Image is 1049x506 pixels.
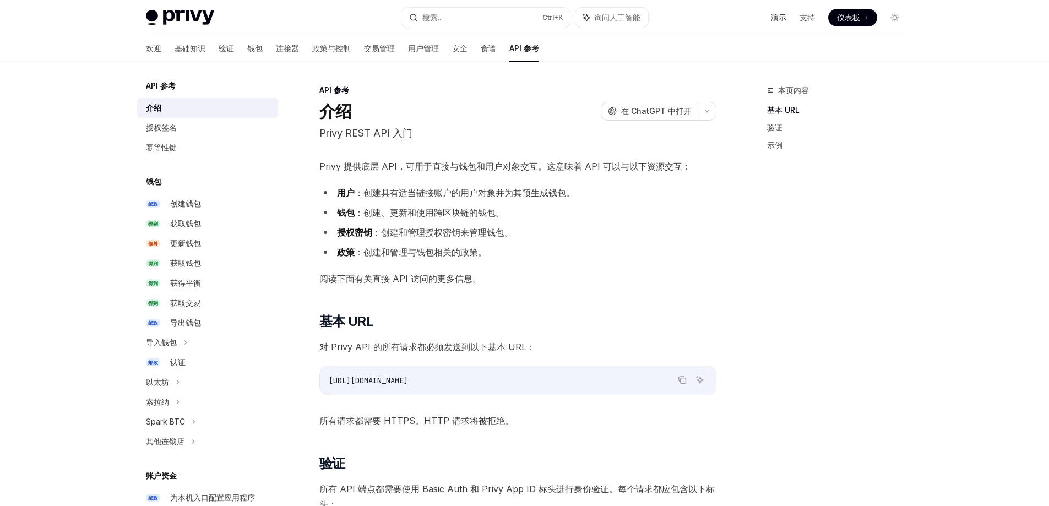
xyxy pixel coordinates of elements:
font: ：创建具有适当链接账户的用户对象并为其预生成钱包。 [355,187,575,198]
font: 获取钱包 [170,258,201,268]
font: 幂等性键 [146,143,177,152]
font: 验证 [319,455,345,471]
font: 政策 [337,247,355,258]
a: 仪表板 [828,9,877,26]
a: 验证 [219,35,234,62]
a: 验证 [767,119,912,137]
font: 基础知识 [175,43,205,53]
font: 授权密钥 [337,227,372,238]
font: 本页内容 [778,85,809,95]
font: 安全 [452,43,468,53]
button: 询问人工智能 [693,373,707,387]
font: 导入钱包 [146,338,177,347]
font: 获得平衡 [170,278,201,287]
a: 钱包 [247,35,263,62]
font: API 参考 [146,81,176,90]
font: 阅读下面有关直接 API 访问的更多信息。 [319,273,481,284]
font: 钱包 [337,207,355,218]
font: Privy REST API 入门 [319,127,412,139]
font: API 参考 [319,85,349,95]
font: API 参考 [509,43,539,53]
font: 对 Privy API 的所有请求都必须发送到以下基本 URL： [319,341,535,352]
font: 创建钱包 [170,199,201,208]
img: 灯光标志 [146,10,214,25]
font: 获取交易 [170,298,201,307]
font: ：创建和管理与钱包相关的政策。 [355,247,487,258]
font: 基本 URL [767,105,800,115]
a: 得到获得平衡 [137,273,278,293]
font: 钱包 [247,43,263,53]
font: 得到 [148,260,158,266]
font: 政策与控制 [312,43,351,53]
font: 邮政 [148,201,158,207]
a: 食谱 [481,35,496,62]
font: 示例 [767,140,782,150]
a: 政策与控制 [312,35,351,62]
span: [URL][DOMAIN_NAME] [329,376,408,385]
font: 获取钱包 [170,219,201,228]
a: 用户管理 [408,35,439,62]
font: 支持 [800,13,815,22]
a: 邮政认证 [137,352,278,372]
a: 邮政创建钱包 [137,194,278,214]
font: 交易管理 [364,43,395,53]
font: 食谱 [481,43,496,53]
font: 得到 [148,221,158,227]
a: 连接器 [276,35,299,62]
a: API 参考 [509,35,539,62]
font: 仪表板 [837,13,860,22]
font: 基本 URL [319,313,373,329]
font: 欢迎 [146,43,161,53]
font: 钱包 [146,177,161,186]
a: 得到获取交易 [137,293,278,313]
font: +K [554,13,563,21]
font: 在 ChatGPT 中打开 [621,106,691,116]
font: 邮政 [148,495,158,501]
font: 演示 [771,13,786,22]
a: 基础知识 [175,35,205,62]
a: 交易管理 [364,35,395,62]
font: 以太坊 [146,377,169,387]
font: 授权签名 [146,123,177,132]
font: ：创建、更新和使用跨区块链的钱包。 [355,207,504,218]
a: 授权签名 [137,118,278,138]
font: Privy 提供底层 API，可用于直接与钱包和用户对象交互。这意味着 API 可以与以下资源交互： [319,161,691,172]
button: 询问人工智能 [575,8,648,28]
button: 切换暗模式 [886,9,904,26]
font: Ctrl [542,13,554,21]
font: 得到 [148,280,158,286]
font: 邮政 [148,320,158,326]
font: 更新钱包 [170,238,201,248]
a: 安全 [452,35,468,62]
a: 邮政导出钱包 [137,313,278,333]
font: 邮政 [148,360,158,366]
font: 搜索... [422,13,443,22]
font: 介绍 [146,103,161,112]
button: 搜索...Ctrl+K [401,8,570,28]
font: 认证 [170,357,186,367]
a: 得到获取钱包 [137,253,278,273]
font: 验证 [767,123,782,132]
a: 支持 [800,12,815,23]
font: ：创建和管理授权密钥来管理钱包。 [372,227,513,238]
font: 验证 [219,43,234,53]
a: 幂等性键 [137,138,278,157]
font: Spark BTC [146,417,185,426]
a: 基本 URL [767,101,912,119]
font: 用户 [337,187,355,198]
font: 为本机入口配置应用程序 [170,493,255,502]
a: 示例 [767,137,912,154]
a: 介绍 [137,98,278,118]
font: 询问人工智能 [594,13,640,22]
font: 索拉纳 [146,397,169,406]
a: 修补更新钱包 [137,233,278,253]
font: 用户管理 [408,43,439,53]
a: 演示 [771,12,786,23]
button: 复制代码块中的内容 [675,373,689,387]
font: 所有请求都需要 HTTPS。HTTP 请求将被拒绝。 [319,415,514,426]
font: 账户资金 [146,471,177,480]
font: 修补 [148,241,158,247]
font: 得到 [148,300,158,306]
button: 在 ChatGPT 中打开 [601,102,698,121]
font: 连接器 [276,43,299,53]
